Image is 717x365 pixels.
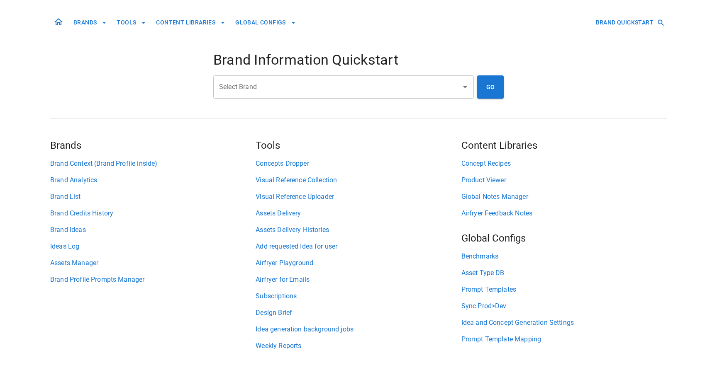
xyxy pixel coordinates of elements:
[256,139,461,152] h5: Tools
[213,51,504,69] h4: Brand Information Quickstart
[461,318,667,328] a: Idea and Concept Generation Settings
[50,208,256,218] a: Brand Credits History
[256,208,461,218] a: Assets Delivery
[256,159,461,169] a: Concepts Dropper
[256,324,461,334] a: Idea generation background jobs
[477,75,504,99] button: GO
[256,308,461,318] a: Design Brief
[256,242,461,251] a: Add requested Idea for user
[461,175,667,185] a: Product Viewer
[461,285,667,295] a: Prompt Templates
[461,301,667,311] a: Sync Prod>Dev
[256,275,461,285] a: Airfryer for Emails
[461,139,667,152] h5: Content Libraries
[461,232,667,245] h5: Global Configs
[459,81,471,93] button: Open
[256,291,461,301] a: Subscriptions
[256,341,461,351] a: Weekly Reports
[256,192,461,202] a: Visual Reference Uploader
[593,15,667,30] button: BRAND QUICKSTART
[50,275,256,285] a: Brand Profile Prompts Manager
[50,192,256,202] a: Brand List
[50,242,256,251] a: Ideas Log
[461,159,667,169] a: Concept Recipes
[50,159,256,169] a: Brand Context (Brand Profile inside)
[256,175,461,185] a: Visual Reference Collection
[461,192,667,202] a: Global Notes Manager
[461,251,667,261] a: Benchmarks
[461,208,667,218] a: Airfryer Feedback Notes
[70,15,110,30] button: BRANDS
[461,334,667,344] a: Prompt Template Mapping
[461,268,667,278] a: Asset Type DB
[113,15,149,30] button: TOOLS
[256,258,461,268] a: Airfryer Playground
[50,225,256,235] a: Brand Ideas
[50,139,256,152] h5: Brands
[50,175,256,185] a: Brand Analytics
[232,15,299,30] button: GLOBAL CONFIGS
[153,15,229,30] button: CONTENT LIBRARIES
[256,225,461,235] a: Assets Delivery Histories
[50,258,256,268] a: Assets Manager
